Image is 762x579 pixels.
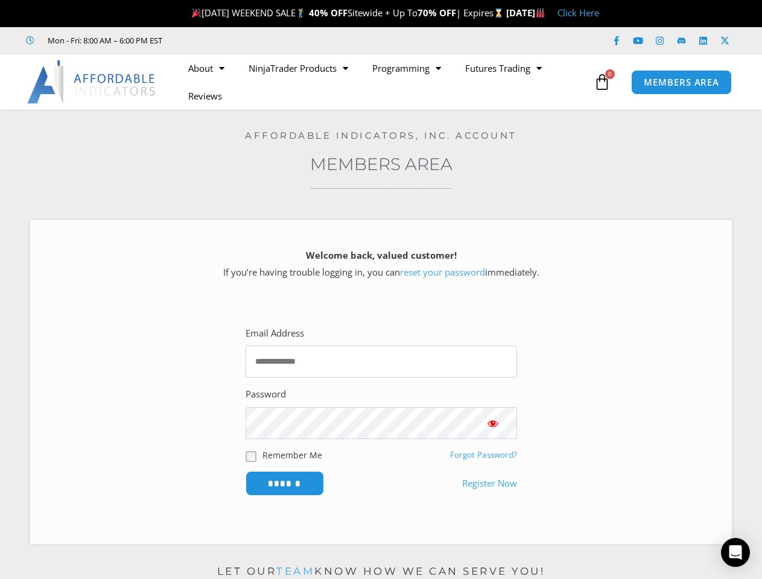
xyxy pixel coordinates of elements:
[721,538,750,567] div: Open Intercom Messenger
[276,565,314,577] a: team
[27,60,157,104] img: LogoAI | Affordable Indicators – NinjaTrader
[45,33,162,48] span: Mon - Fri: 8:00 AM – 6:00 PM EST
[262,449,322,461] label: Remember Me
[450,449,517,460] a: Forgot Password?
[400,266,485,278] a: reset your password
[462,475,517,492] a: Register Now
[469,407,517,439] button: Show password
[245,130,517,141] a: Affordable Indicators, Inc. Account
[192,8,201,17] img: 🎉
[631,70,732,95] a: MEMBERS AREA
[237,54,360,82] a: NinjaTrader Products
[176,82,234,110] a: Reviews
[494,8,503,17] img: ⌛
[189,7,506,19] span: [DATE] WEEKEND SALE Sitewide + Up To | Expires
[557,7,599,19] a: Click Here
[644,78,719,87] span: MEMBERS AREA
[453,54,554,82] a: Futures Trading
[246,325,304,342] label: Email Address
[576,65,629,100] a: 0
[536,8,545,17] img: 🏭
[360,54,453,82] a: Programming
[309,7,348,19] strong: 40% OFF
[246,386,286,403] label: Password
[506,7,545,19] strong: [DATE]
[310,154,452,174] a: Members Area
[306,249,457,261] strong: Welcome back, valued customer!
[176,54,591,110] nav: Menu
[51,247,711,281] p: If you’re having trouble logging in, you can immediately.
[605,69,615,79] span: 0
[296,8,305,17] img: 🏌️‍♂️
[176,54,237,82] a: About
[179,34,360,46] iframe: Customer reviews powered by Trustpilot
[418,7,456,19] strong: 70% OFF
